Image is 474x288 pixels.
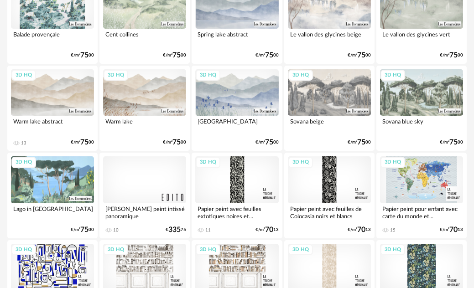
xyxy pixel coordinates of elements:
a: 3D HQ Lago in [GEOGRAPHIC_DATA] €/m²7500 [7,153,98,238]
span: 75 [449,139,458,145]
div: Cent collines [103,29,186,47]
span: 75 [80,139,89,145]
a: 3D HQ [GEOGRAPHIC_DATA] €/m²7500 [192,66,282,151]
div: €/m² 13 [348,227,371,233]
div: 3D HQ [288,157,313,168]
div: €/m² 00 [71,227,94,233]
div: €/m² 13 [440,227,463,233]
div: 3D HQ [196,244,220,256]
div: Sovana blue sky [380,116,463,134]
span: 75 [172,139,181,145]
div: Papier peint avec feuilles extotiques noires et... [195,203,278,221]
div: Warm lake [103,116,186,134]
a: 3D HQ Sovana blue sky €/m²7500 [376,66,467,151]
div: 3D HQ [288,70,313,81]
span: 75 [80,227,89,233]
div: [PERSON_NAME] peint intissé panoramique [PERSON_NAME]... [103,203,186,221]
div: 13 [21,140,26,146]
div: €/m² 00 [163,52,186,58]
span: 75 [172,52,181,58]
div: €/m² 00 [71,52,94,58]
div: 11 [205,227,211,233]
div: Papier peint avec feuilles de Colocasia noirs et blancs [288,203,371,221]
a: 3D HQ Sovana beige €/m²7500 [284,66,375,151]
div: Sovana beige [288,116,371,134]
div: €/m² 00 [348,139,371,145]
div: 3D HQ [196,70,220,81]
div: 3D HQ [380,70,405,81]
div: 3D HQ [380,157,405,168]
div: 3D HQ [11,157,36,168]
div: €/m² 00 [163,139,186,145]
div: 3D HQ [11,70,36,81]
div: €/m² 00 [71,139,94,145]
div: €/m² 00 [440,52,463,58]
div: 3D HQ [380,244,405,256]
div: Spring lake abstract [195,29,278,47]
div: Warm lake abstract [11,116,94,134]
a: 3D HQ Papier peint avec feuilles de Colocasia noirs et blancs €/m²7013 [284,153,375,238]
div: 3D HQ [104,70,128,81]
span: 75 [357,52,365,58]
div: Papier peint pour enfant avec carte du monde et... [380,203,463,221]
div: Balade provençale [11,29,94,47]
div: [GEOGRAPHIC_DATA] [195,116,278,134]
div: 3D HQ [104,244,128,256]
div: €/m² 00 [255,52,279,58]
span: 75 [265,52,273,58]
span: 75 [265,139,273,145]
div: 3D HQ [288,244,313,256]
span: 75 [449,52,458,58]
div: 3D HQ [11,244,36,256]
span: 70 [449,227,458,233]
a: [PERSON_NAME] peint intissé panoramique [PERSON_NAME]... 10 €33575 [99,153,190,238]
span: 335 [168,227,181,233]
div: €/m² 13 [255,227,279,233]
div: €/m² 00 [348,52,371,58]
div: €/m² 00 [440,139,463,145]
span: 70 [265,227,273,233]
a: 3D HQ Papier peint avec feuilles extotiques noires et... 11 €/m²7013 [192,153,282,238]
div: 15 [390,227,396,233]
div: Le vallon des glycines beige [288,29,371,47]
div: Le vallon des glycines vert [380,29,463,47]
div: 10 [113,227,119,233]
div: € 75 [166,227,186,233]
span: 75 [357,139,365,145]
a: 3D HQ Warm lake €/m²7500 [99,66,190,151]
span: 75 [80,52,89,58]
div: 3D HQ [196,157,220,168]
span: 70 [357,227,365,233]
a: 3D HQ Papier peint pour enfant avec carte du monde et... 15 €/m²7013 [376,153,467,238]
div: €/m² 00 [255,139,279,145]
div: Lago in [GEOGRAPHIC_DATA] [11,203,94,221]
a: 3D HQ Warm lake abstract 13 €/m²7500 [7,66,98,151]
